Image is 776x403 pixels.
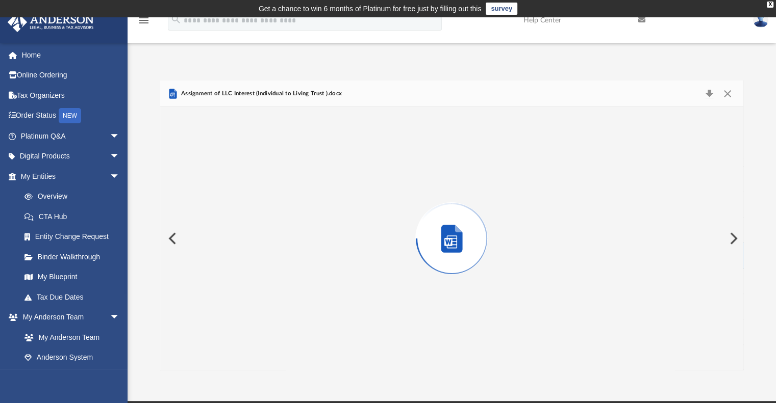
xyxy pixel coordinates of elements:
[59,108,81,123] div: NEW
[7,307,130,328] a: My Anderson Teamarrow_drop_down
[110,307,130,328] span: arrow_drop_down
[14,206,135,227] a: CTA Hub
[160,80,744,370] div: Preview
[170,14,182,25] i: search
[753,13,768,28] img: User Pic
[110,166,130,187] span: arrow_drop_down
[110,146,130,167] span: arrow_drop_down
[138,14,150,26] i: menu
[700,87,719,101] button: Download
[7,126,135,146] a: Platinum Q&Aarrow_drop_down
[5,12,97,32] img: Anderson Advisors Platinum Portal
[14,267,130,287] a: My Blueprint
[110,126,130,147] span: arrow_drop_down
[14,327,125,347] a: My Anderson Team
[7,45,135,65] a: Home
[486,3,517,15] a: survey
[14,186,135,207] a: Overview
[721,224,744,253] button: Next File
[14,367,130,388] a: Client Referrals
[7,166,135,186] a: My Entitiesarrow_drop_down
[767,2,773,8] div: close
[259,3,482,15] div: Get a chance to win 6 months of Platinum for free just by filling out this
[7,105,135,126] a: Order StatusNEW
[160,224,183,253] button: Previous File
[14,287,135,307] a: Tax Due Dates
[14,347,130,368] a: Anderson System
[179,89,342,98] span: Assignment of LLC Interest (Individual to Living Trust ).docx
[7,65,135,86] a: Online Ordering
[718,87,737,101] button: Close
[7,85,135,105] a: Tax Organizers
[14,247,135,267] a: Binder Walkthrough
[7,146,135,167] a: Digital Productsarrow_drop_down
[14,227,135,247] a: Entity Change Request
[138,19,150,26] a: menu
